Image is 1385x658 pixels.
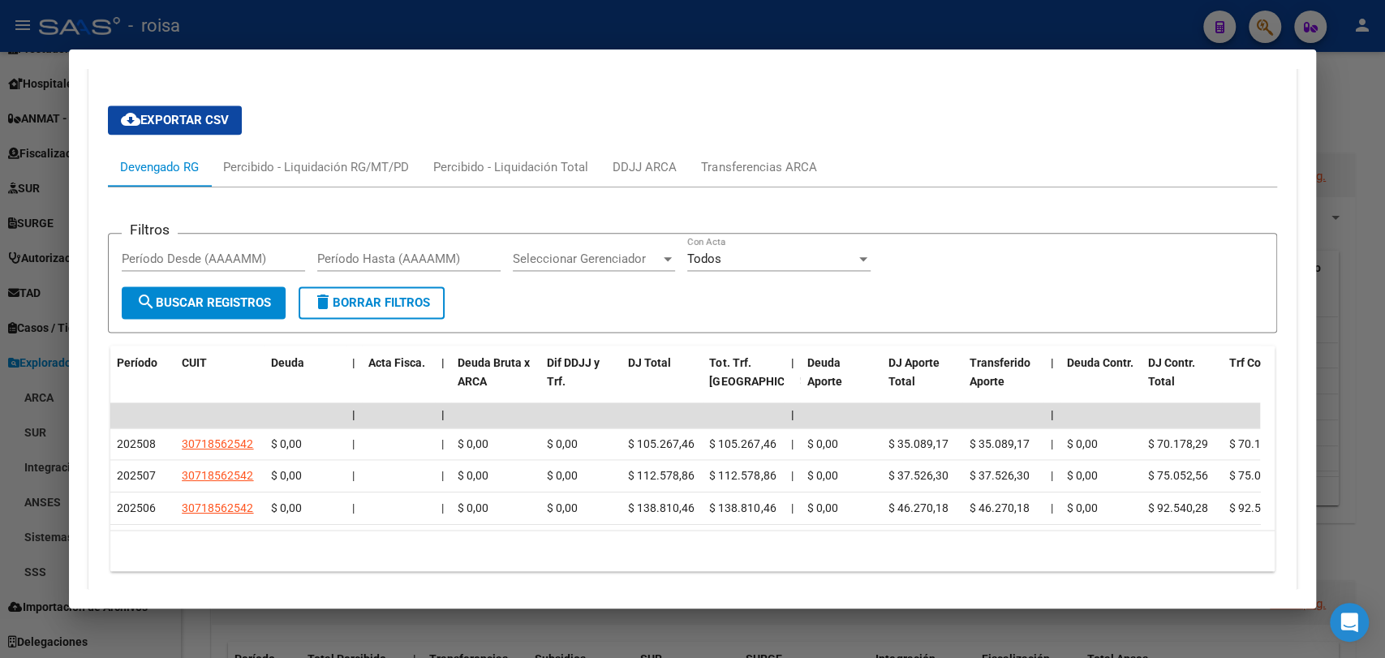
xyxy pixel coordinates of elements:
[441,408,445,421] span: |
[806,469,837,482] span: $ 0,00
[806,356,841,388] span: Deuda Aporte
[362,346,435,417] datatable-header-cell: Acta Fisca.
[458,469,488,482] span: $ 0,00
[701,158,816,176] div: Transferencias ARCA
[888,437,948,450] span: $ 35.089,17
[790,356,794,369] span: |
[1050,437,1052,450] span: |
[271,469,302,482] span: $ 0,00
[687,252,721,266] span: Todos
[458,437,488,450] span: $ 0,00
[1066,356,1133,369] span: Deuda Contr.
[628,501,695,514] span: $ 138.810,46
[628,437,695,450] span: $ 105.267,46
[962,346,1043,417] datatable-header-cell: Transferido Aporte
[622,346,703,417] datatable-header-cell: DJ Total
[182,437,253,450] span: 30718562542
[352,437,355,450] span: |
[352,408,355,421] span: |
[784,346,800,417] datatable-header-cell: |
[1228,501,1288,514] span: $ 92.540,28
[121,113,229,127] span: Exportar CSV
[441,356,445,369] span: |
[547,437,578,450] span: $ 0,00
[265,346,346,417] datatable-header-cell: Deuda
[1147,356,1194,388] span: DJ Contr. Total
[299,286,445,319] button: Borrar Filtros
[540,346,622,417] datatable-header-cell: Dif DDJJ y Trf.
[703,346,784,417] datatable-header-cell: Tot. Trf. Bruto
[458,501,488,514] span: $ 0,00
[790,408,794,421] span: |
[136,292,156,312] mat-icon: search
[1147,469,1207,482] span: $ 75.052,56
[122,221,178,239] h3: Filtros
[1050,408,1053,421] span: |
[806,501,837,514] span: $ 0,00
[441,469,444,482] span: |
[182,469,253,482] span: 30718562542
[1060,346,1141,417] datatable-header-cell: Deuda Contr.
[1043,346,1060,417] datatable-header-cell: |
[709,437,776,450] span: $ 105.267,46
[1228,437,1288,450] span: $ 70.178,29
[223,158,409,176] div: Percibido - Liquidación RG/MT/PD
[888,469,948,482] span: $ 37.526,30
[433,158,588,176] div: Percibido - Liquidación Total
[271,501,302,514] span: $ 0,00
[368,356,425,369] span: Acta Fisca.
[547,469,578,482] span: $ 0,00
[881,346,962,417] datatable-header-cell: DJ Aporte Total
[121,110,140,129] mat-icon: cloud_download
[435,346,451,417] datatable-header-cell: |
[969,356,1030,388] span: Transferido Aporte
[806,437,837,450] span: $ 0,00
[613,158,677,176] div: DDJJ ARCA
[888,501,948,514] span: $ 46.270,18
[182,501,253,514] span: 30718562542
[88,67,1296,610] div: Aportes y Contribuciones del Afiliado: 27365290682
[628,356,671,369] span: DJ Total
[346,346,362,417] datatable-header-cell: |
[441,501,444,514] span: |
[1066,437,1097,450] span: $ 0,00
[1141,346,1222,417] datatable-header-cell: DJ Contr. Total
[709,501,776,514] span: $ 138.810,46
[117,501,156,514] span: 202506
[1050,501,1052,514] span: |
[1222,346,1303,417] datatable-header-cell: Trf Contr.
[352,356,355,369] span: |
[547,356,600,388] span: Dif DDJJ y Trf.
[709,356,819,388] span: Tot. Trf. [GEOGRAPHIC_DATA]
[352,501,355,514] span: |
[1050,469,1052,482] span: |
[790,437,793,450] span: |
[110,346,175,417] datatable-header-cell: Período
[175,346,265,417] datatable-header-cell: CUIT
[628,469,695,482] span: $ 112.578,86
[1050,356,1053,369] span: |
[513,252,660,266] span: Seleccionar Gerenciador
[122,286,286,319] button: Buscar Registros
[352,469,355,482] span: |
[108,105,242,135] button: Exportar CSV
[120,158,199,176] div: Devengado RG
[313,292,333,312] mat-icon: delete
[117,437,156,450] span: 202508
[800,346,881,417] datatable-header-cell: Deuda Aporte
[1228,356,1277,369] span: Trf Contr.
[790,469,793,482] span: |
[1330,603,1369,642] div: Open Intercom Messenger
[1066,469,1097,482] span: $ 0,00
[790,501,793,514] span: |
[969,469,1029,482] span: $ 37.526,30
[117,469,156,482] span: 202507
[969,437,1029,450] span: $ 35.089,17
[441,437,444,450] span: |
[1147,437,1207,450] span: $ 70.178,29
[271,356,304,369] span: Deuda
[182,356,207,369] span: CUIT
[313,295,430,310] span: Borrar Filtros
[709,469,776,482] span: $ 112.578,86
[451,346,540,417] datatable-header-cell: Deuda Bruta x ARCA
